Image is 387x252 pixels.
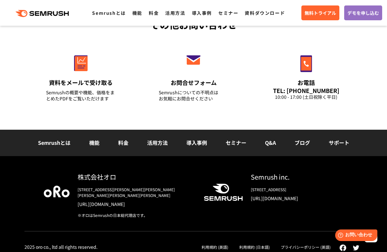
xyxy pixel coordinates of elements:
[165,10,185,16] a: 活用方法
[339,244,346,251] img: facebook
[202,244,228,250] a: 利用規約 (英語)
[44,186,70,197] img: oro company
[46,79,116,87] div: 資料をメールで受け取る
[145,42,242,110] a: お問合せフォーム Semrushについての不明点はお気軽にお問合せください
[92,10,126,16] a: Semrushとは
[78,201,193,207] a: [URL][DOMAIN_NAME]
[295,139,310,146] a: ブログ
[344,5,382,20] a: デモを申し込む
[89,139,99,146] a: 機能
[78,172,193,182] div: 株式会社オロ
[301,5,339,20] a: 無料トライアル
[78,212,193,218] div: ※オロはSemrushの日本総代理店です。
[251,195,343,201] a: [URL][DOMAIN_NAME]
[78,187,193,198] div: [STREET_ADDRESS][PERSON_NAME][PERSON_NAME][PERSON_NAME][PERSON_NAME][PERSON_NAME]
[251,172,343,182] div: Semrush inc.
[118,139,128,146] a: 料金
[330,227,380,245] iframe: Help widget launcher
[353,245,359,250] img: twitter
[33,42,129,110] a: 資料をメールで受け取る Semrushの概要や機能、価格をまとめたPDFをご覧いただけます
[46,89,116,102] div: Semrushの概要や機能、価格をまとめたPDFをご覧いただけます
[271,87,341,94] div: TEL: [PHONE_NUMBER]
[265,139,276,146] a: Q&A
[305,9,336,16] span: 無料トライアル
[329,139,349,146] a: サポート
[192,10,212,16] a: 導入事例
[38,139,71,146] a: Semrushとは
[226,139,246,146] a: セミナー
[281,244,331,250] a: プライバシーポリシー (英語)
[159,89,228,102] div: Semrushについての不明点は お気軽にお問合せください
[239,244,270,250] a: 利用規約 (日本語)
[149,10,159,16] a: 料金
[159,79,228,87] div: お問合せフォーム
[147,139,168,146] a: 活用方法
[251,187,343,192] div: [STREET_ADDRESS]
[271,94,341,100] div: 10:00 - 17:00 (土日祝除く平日)
[132,10,142,16] a: 機能
[218,10,238,16] a: セミナー
[24,244,98,250] div: 2025 oro co., ltd all rights reserved.
[245,10,285,16] a: 資料ダウンロード
[186,139,207,146] a: 導入事例
[271,79,341,87] div: お電話
[347,9,379,16] span: デモを申し込む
